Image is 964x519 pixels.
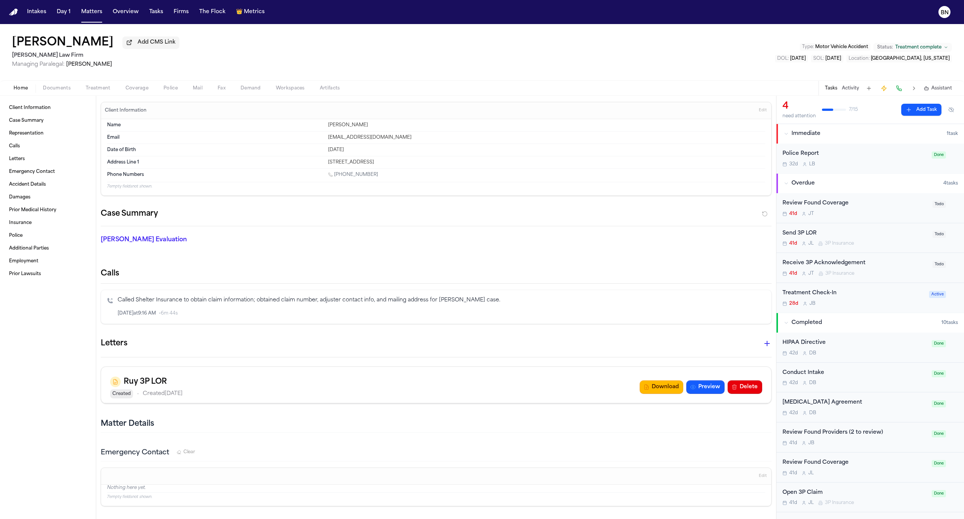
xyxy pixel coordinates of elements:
div: Send 3P LOR [782,229,928,238]
button: crownMetrics [233,5,268,19]
span: 3P Insurance [825,271,854,277]
div: [MEDICAL_DATA] Agreement [782,398,927,407]
button: Create Immediate Task [879,83,889,94]
span: [GEOGRAPHIC_DATA], [US_STATE] [871,56,950,61]
p: [PERSON_NAME] Evaluation [101,235,318,244]
span: Artifacts [320,85,340,91]
div: Treatment Check-In [782,289,925,298]
span: Done [932,490,946,497]
span: Edit [759,108,767,113]
button: Overdue4tasks [776,174,964,193]
span: Fax [218,85,225,91]
h2: [PERSON_NAME] Law Firm [12,51,179,60]
span: Done [932,370,946,377]
span: D B [809,350,816,356]
span: Phone Numbers [107,172,144,178]
span: Assistant [931,85,952,91]
a: Client Information [6,102,90,114]
span: Mail [193,85,203,91]
div: 4 [782,100,816,112]
button: Download [640,380,683,394]
span: J L [808,241,814,247]
button: Overview [110,5,142,19]
span: L B [809,161,815,167]
p: Created [DATE] [143,389,183,398]
span: • 6m 44s [159,310,178,316]
span: 41d [789,440,797,446]
button: Hide completed tasks (⌘⇧H) [944,104,958,116]
div: Open task: Treatment Check-In [776,283,964,313]
span: Overdue [791,180,815,187]
button: Completed10tasks [776,313,964,333]
span: Police [163,85,178,91]
button: Firms [171,5,192,19]
a: Calls [6,140,90,152]
span: Active [929,291,946,298]
span: SOL : [813,56,824,61]
button: Tasks [146,5,166,19]
span: J B [808,440,814,446]
span: [DATE] [825,56,841,61]
div: Receive 3P Acknowledgement [782,259,928,268]
a: Accident Details [6,179,90,191]
span: 4 task s [943,180,958,186]
p: 7 empty fields not shown. [107,494,765,500]
span: 32d [789,161,798,167]
span: Treatment [86,85,110,91]
a: Employment [6,255,90,267]
button: Make a Call [894,83,904,94]
a: Case Summary [6,115,90,127]
span: Clear [183,449,195,455]
button: Edit [757,470,769,482]
button: Add Task [864,83,874,94]
h3: Ruy 3P LOR [124,376,167,388]
span: J T [808,211,814,217]
a: Damages [6,191,90,203]
span: Done [932,430,946,437]
a: Letters [6,153,90,165]
span: 41d [789,470,797,476]
span: 42d [789,410,798,416]
span: 3P Insurance [825,500,854,506]
dt: Email [107,135,324,141]
img: Finch Logo [9,9,18,16]
div: [STREET_ADDRESS] [328,159,765,165]
a: Prior Lawsuits [6,268,90,280]
span: Demand [241,85,261,91]
span: 7 / 15 [849,107,858,113]
button: Delete [728,380,762,394]
div: Open task: Police Report [776,144,964,173]
span: Done [932,400,946,407]
span: 42d [789,380,798,386]
button: The Flock [196,5,229,19]
h2: Calls [101,268,772,279]
a: Matters [78,5,105,19]
span: Edit [759,474,767,479]
span: Done [932,460,946,467]
a: Additional Parties [6,242,90,254]
div: [DATE] [328,147,765,153]
span: 1 task [947,131,958,137]
h2: Case Summary [101,208,158,220]
div: Open task: HIPAA Directive [776,333,964,363]
button: Edit SOL: 2027-07-18 [811,55,843,62]
span: Todo [932,231,946,238]
span: J B [810,301,816,307]
button: Add CMS Link [123,36,179,48]
button: Clear Emergency Contact [177,449,195,455]
p: Nothing here yet. [107,485,765,492]
div: Open 3P Claim [782,489,927,497]
button: Preview [686,380,725,394]
a: Intakes [24,5,49,19]
span: Add CMS Link [138,39,176,46]
span: DOL : [777,56,789,61]
div: Open task: Review Found Coverage [776,193,964,223]
p: Called Shelter Insurance to obtain claim information; obtained claim number, adjuster contact inf... [118,296,765,305]
button: Assistant [924,85,952,91]
span: J L [808,500,814,506]
div: Open task: Conduct Intake [776,363,964,393]
div: need attention [782,113,816,119]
